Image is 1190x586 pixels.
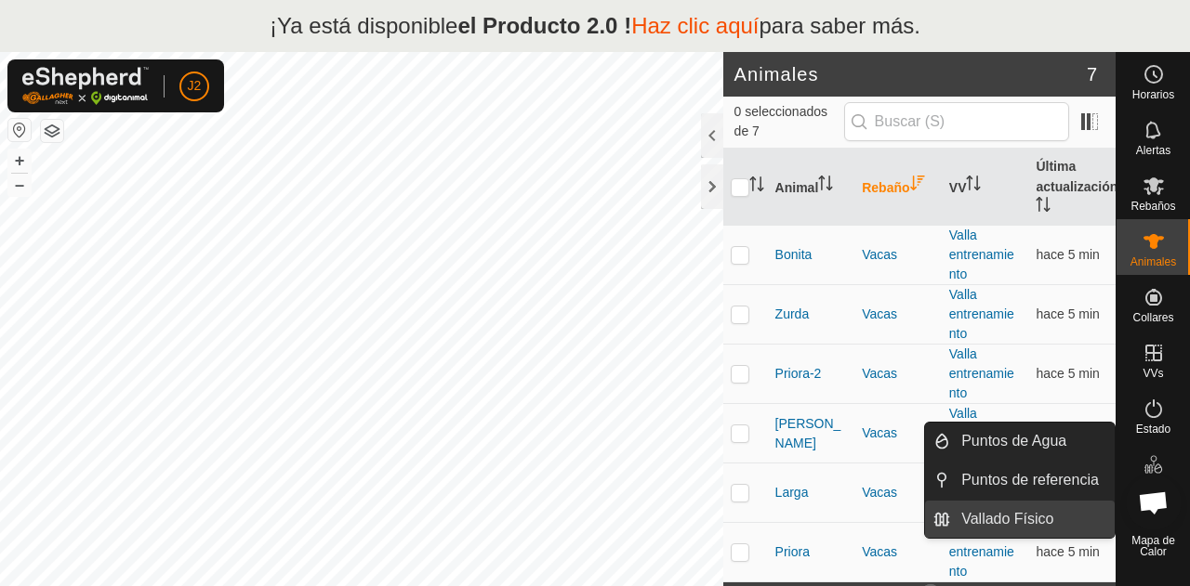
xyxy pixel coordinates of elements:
[270,13,277,38] font: ¡
[961,511,1053,527] font: Vallado Físico
[949,346,1014,400] a: Valla entrenamiento
[966,178,981,193] p-sorticon: Activar para ordenar
[1130,200,1175,213] font: Rebaños
[1131,534,1175,558] font: Mapa de Calor
[862,306,897,321] font: Vacas
[457,13,631,38] font: el Producto 2.0 !
[949,406,1014,460] a: Valla entrenamiento
[775,366,822,381] font: Priora-2
[41,120,63,142] button: Capas del Mapa
[950,462,1115,499] a: Puntos de referencia
[1036,366,1099,381] font: hace 5 min
[734,64,819,85] font: Animales
[1126,475,1182,530] div: Chat abierto
[925,501,1115,538] li: Vallado Físico
[1130,255,1176,268] font: Animales
[775,247,813,262] font: Bonita
[862,485,897,500] font: Vacas
[925,423,1115,460] li: Puntos de Agua
[8,150,31,172] button: +
[1087,64,1097,85] font: 7
[775,485,809,500] font: Larga
[862,247,897,262] font: Vacas
[950,501,1115,538] a: Vallado Físico
[1036,200,1051,215] p-sorticon: Activar para ordenar
[734,104,827,138] font: 0 seleccionados de 7
[1036,159,1117,194] font: Última actualización
[749,179,764,194] p-sorticon: Activar para ordenar
[1132,88,1174,101] font: Horarios
[775,306,810,321] font: Zurda
[775,180,819,195] font: Animal
[910,178,925,193] p-sorticon: Activar para ordenar
[949,180,967,195] font: VV
[8,174,31,196] button: –
[15,175,24,194] font: –
[1036,247,1099,262] font: hace 5 min
[862,425,897,440] font: Vacas
[1036,544,1099,559] font: hace 5 min
[949,287,1014,341] a: Valla entrenamiento
[862,180,909,195] font: Rebaño
[1132,311,1173,324] font: Collares
[760,13,920,38] font: para saber más.
[1136,423,1170,436] font: Estado
[862,544,897,559] font: Vacas
[862,366,897,381] font: Vacas
[961,433,1066,449] font: Puntos de Agua
[775,544,810,559] font: Priora
[188,78,202,93] font: J2
[925,462,1115,499] li: Puntos de referencia
[961,472,1099,488] font: Puntos de referencia
[631,13,759,38] a: Haz clic aquí
[15,150,25,170] font: +
[22,67,149,105] img: Logotipo de Gallagher
[818,178,833,193] p-sorticon: Activar para ordenar
[949,525,1014,579] a: Valla entrenamiento
[844,102,1069,141] input: Buscar (S)
[775,416,841,450] font: [PERSON_NAME]
[1036,306,1099,321] font: hace 5 min
[1143,367,1163,380] font: VVs
[1036,306,1099,321] span: 18 de septiembre de 2025, 13:50
[277,13,457,38] font: Ya está disponible
[1036,544,1099,559] span: 18 de septiembre de 2025, 13:49
[8,119,31,141] button: Restablecer Mapa
[949,228,1014,281] a: Valla entrenamiento
[1136,144,1170,157] font: Alertas
[1036,366,1099,381] span: 18 de septiembre de 2025, 13:50
[950,423,1115,460] a: Puntos de Agua
[1036,247,1099,262] span: 18 de septiembre de 2025, 13:50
